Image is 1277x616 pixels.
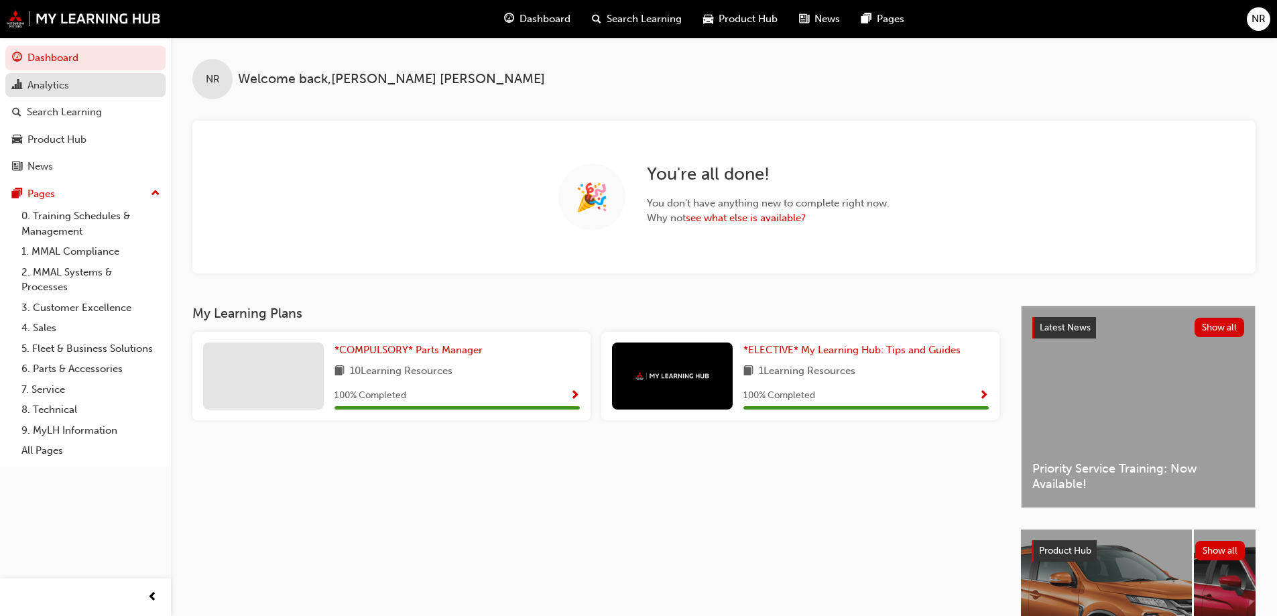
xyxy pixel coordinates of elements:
span: You don ' t have anything new to complete right now. [647,196,890,211]
span: Product Hub [719,11,778,27]
button: DashboardAnalyticsSearch LearningProduct HubNews [5,43,166,182]
a: 7. Service [16,379,166,400]
span: pages-icon [12,188,22,200]
span: book-icon [743,363,753,380]
a: Dashboard [5,46,166,70]
div: Product Hub [27,132,86,147]
a: 6. Parts & Accessories [16,359,166,379]
span: search-icon [592,11,601,27]
a: *ELECTIVE* My Learning Hub: Tips and Guides [743,343,966,358]
a: *COMPULSORY* Parts Manager [335,343,488,358]
span: 1 Learning Resources [759,363,855,380]
button: Show all [1195,541,1245,560]
span: 🎉 [575,190,609,205]
a: 0. Training Schedules & Management [16,206,166,241]
span: *ELECTIVE* My Learning Hub: Tips and Guides [743,344,961,356]
a: Latest NewsShow allPriority Service Training: Now Available! [1021,306,1256,508]
img: mmal [7,10,161,27]
a: 3. Customer Excellence [16,298,166,318]
a: 9. MyLH Information [16,420,166,441]
button: Show Progress [570,387,580,404]
span: 100 % Completed [743,388,815,404]
button: NR [1247,7,1270,31]
h3: My Learning Plans [192,306,999,321]
button: Show Progress [979,387,989,404]
a: guage-iconDashboard [493,5,581,33]
a: All Pages [16,440,166,461]
div: Search Learning [27,105,102,120]
a: 1. MMAL Compliance [16,241,166,262]
span: Priority Service Training: Now Available! [1032,461,1244,491]
a: 4. Sales [16,318,166,338]
a: Analytics [5,73,166,98]
a: 2. MMAL Systems & Processes [16,262,166,298]
span: car-icon [12,134,22,146]
span: car-icon [703,11,713,27]
span: NR [206,72,220,87]
div: Pages [27,186,55,202]
span: book-icon [335,363,345,380]
a: 5. Fleet & Business Solutions [16,338,166,359]
span: search-icon [12,107,21,119]
a: search-iconSearch Learning [581,5,692,33]
span: Welcome back , [PERSON_NAME] [PERSON_NAME] [238,72,545,87]
div: Analytics [27,78,69,93]
a: news-iconNews [788,5,851,33]
span: Search Learning [607,11,682,27]
span: 10 Learning Resources [350,363,452,380]
a: pages-iconPages [851,5,915,33]
span: up-icon [151,185,160,202]
span: chart-icon [12,80,22,92]
span: 100 % Completed [335,388,406,404]
button: Pages [5,182,166,206]
a: car-iconProduct Hub [692,5,788,33]
span: Show Progress [570,390,580,402]
span: News [814,11,840,27]
span: prev-icon [147,589,158,606]
h2: You ' re all done! [647,164,890,185]
span: NR [1252,11,1266,27]
span: guage-icon [12,52,22,64]
div: News [27,159,53,174]
img: mmal [635,372,709,381]
span: *COMPULSORY* Parts Manager [335,344,483,356]
span: guage-icon [504,11,514,27]
a: see what else is available? [686,212,806,224]
a: Latest NewsShow all [1032,317,1244,338]
span: Latest News [1040,322,1091,333]
span: Dashboard [520,11,570,27]
span: Why not [647,210,890,226]
a: Search Learning [5,100,166,125]
span: pages-icon [861,11,871,27]
span: news-icon [799,11,809,27]
span: Show Progress [979,390,989,402]
a: Product HubShow all [1032,540,1245,562]
span: news-icon [12,161,22,173]
a: 8. Technical [16,399,166,420]
a: Product Hub [5,127,166,152]
span: Product Hub [1039,545,1091,556]
a: News [5,154,166,179]
span: Pages [877,11,904,27]
button: Show all [1195,318,1245,337]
